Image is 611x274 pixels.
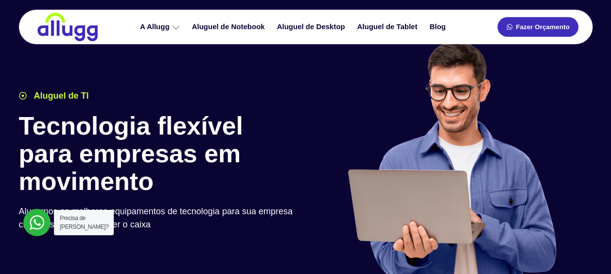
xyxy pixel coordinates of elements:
[135,18,187,35] a: A Allugg
[19,205,301,231] p: Alugamos os melhores equipamentos de tecnologia para sua empresa crescer sem comprometer o caixa
[516,24,569,31] span: Fazer Orçamento
[497,17,578,37] a: Fazer Orçamento
[19,112,301,196] h1: Tecnologia flexível para empresas em movimento
[272,18,352,35] a: Aluguel de Desktop
[60,215,108,230] span: Precisa de [PERSON_NAME]?
[32,89,89,103] span: Aluguel de TI
[187,18,272,35] a: Aluguel de Notebook
[424,18,453,35] a: Blog
[562,227,611,274] iframe: Chat Widget
[36,12,99,42] img: locação de TI é Allugg
[562,227,611,274] div: Widget de chat
[352,18,425,35] a: Aluguel de Tablet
